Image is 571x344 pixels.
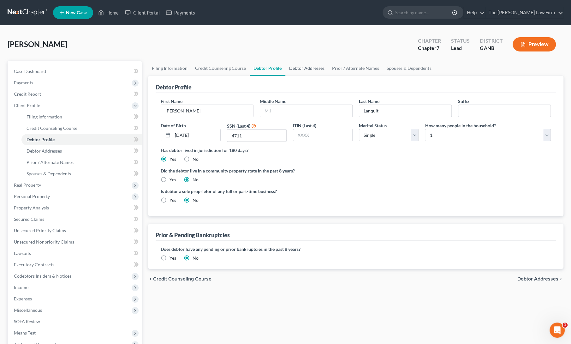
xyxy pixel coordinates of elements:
[161,105,253,117] input: --
[14,103,40,108] span: Client Profile
[359,105,451,117] input: --
[9,66,142,77] a: Case Dashboard
[21,134,142,145] a: Debtor Profile
[161,188,353,195] label: Is debtor a sole proprietor of any full or part-time business?
[193,255,199,261] label: No
[14,250,31,256] span: Lawsuits
[14,319,40,324] span: SOFA Review
[14,273,71,279] span: Codebtors Insiders & Notices
[170,156,176,162] label: Yes
[156,231,230,239] div: Prior & Pending Bankruptcies
[250,61,285,76] a: Debtor Profile
[9,202,142,214] a: Property Analysis
[418,45,441,52] div: Chapter
[227,130,286,142] input: XXXX
[458,98,470,105] label: Suffix
[27,125,77,131] span: Credit Counseling Course
[517,276,558,281] span: Debtor Addresses
[418,37,441,45] div: Chapter
[451,45,470,52] div: Lead
[550,323,565,338] iframe: Intercom live chat
[161,122,186,129] label: Date of Birth
[485,7,563,18] a: The [PERSON_NAME] Law Firm
[161,98,182,105] label: First Name
[27,148,62,154] span: Debtor Addresses
[21,145,142,157] a: Debtor Addresses
[163,7,198,18] a: Payments
[14,307,42,313] span: Miscellaneous
[480,37,503,45] div: District
[14,205,49,210] span: Property Analysis
[359,122,387,129] label: Marital Status
[328,61,383,76] a: Prior / Alternate Names
[383,61,435,76] a: Spouses & Dependents
[451,37,470,45] div: Status
[8,39,67,49] span: [PERSON_NAME]
[27,171,71,176] span: Spouses & Dependents
[161,246,551,252] label: Does debtor have any pending or prior bankruptcies in the past 8 years?
[191,61,250,76] a: Credit Counseling Course
[437,45,439,51] span: 7
[14,285,28,290] span: Income
[21,168,142,179] a: Spouses & Dependents
[122,7,163,18] a: Client Portal
[161,167,551,174] label: Did the debtor live in a community property state in the past 8 years?
[170,177,176,183] label: Yes
[285,61,328,76] a: Debtor Addresses
[95,7,122,18] a: Home
[558,276,563,281] i: chevron_right
[293,129,352,141] input: XXXX
[66,10,87,15] span: New Case
[173,129,220,141] input: MM/DD/YYYY
[425,122,496,129] label: How many people in the household?
[14,69,46,74] span: Case Dashboard
[517,276,563,281] button: Debtor Addresses chevron_right
[193,177,199,183] label: No
[161,147,551,154] label: Has debtor lived in jurisdiction for 180 days?
[9,236,142,248] a: Unsecured Nonpriority Claims
[14,182,41,188] span: Real Property
[14,330,36,335] span: Means Test
[227,123,250,129] label: SSN (Last 4)
[260,105,352,117] input: M.I
[9,248,142,259] a: Lawsuits
[562,323,568,328] span: 1
[14,216,44,222] span: Secured Claims
[21,123,142,134] a: Credit Counseling Course
[9,225,142,236] a: Unsecured Priority Claims
[148,276,211,281] button: chevron_left Credit Counseling Course
[170,197,176,203] label: Yes
[27,137,55,142] span: Debtor Profile
[27,114,62,119] span: Filing Information
[193,156,199,162] label: No
[14,91,41,97] span: Credit Report
[9,259,142,270] a: Executory Contracts
[193,197,199,203] label: No
[148,61,191,76] a: Filing Information
[153,276,211,281] span: Credit Counseling Course
[14,194,50,199] span: Personal Property
[170,255,176,261] label: Yes
[9,214,142,225] a: Secured Claims
[513,37,556,51] button: Preview
[464,7,485,18] a: Help
[156,83,192,91] div: Debtor Profile
[458,105,550,117] input: --
[21,157,142,168] a: Prior / Alternate Names
[27,160,74,165] span: Prior / Alternate Names
[480,45,503,52] div: GANB
[9,316,142,327] a: SOFA Review
[395,7,453,18] input: Search by name...
[148,276,153,281] i: chevron_left
[9,88,142,100] a: Credit Report
[14,296,32,301] span: Expenses
[14,228,66,233] span: Unsecured Priority Claims
[21,111,142,123] a: Filing Information
[293,122,316,129] label: ITIN (Last 4)
[359,98,379,105] label: Last Name
[14,239,74,244] span: Unsecured Nonpriority Claims
[14,262,54,267] span: Executory Contracts
[14,80,33,85] span: Payments
[260,98,286,105] label: Middle Name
